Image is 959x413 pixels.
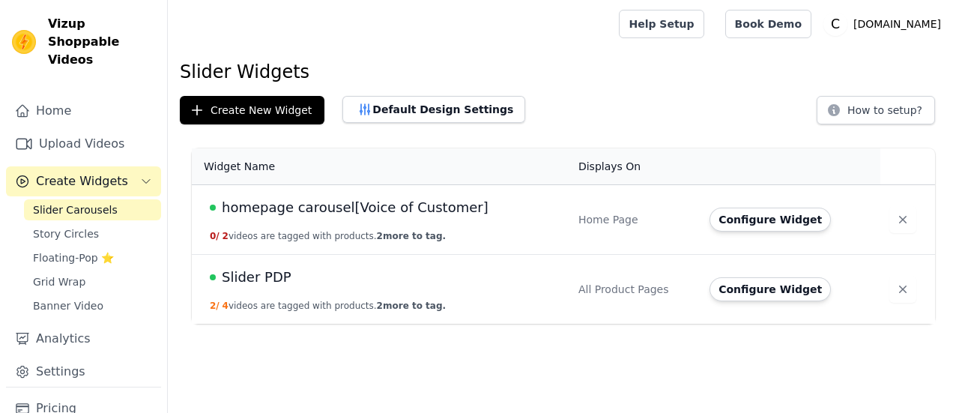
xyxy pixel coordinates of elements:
p: [DOMAIN_NAME] [847,10,947,37]
a: Analytics [6,324,161,354]
button: Create New Widget [180,96,324,124]
a: Home [6,96,161,126]
span: Slider Carousels [33,202,118,217]
span: Slider PDP [222,267,291,288]
button: C [DOMAIN_NAME] [823,10,947,37]
span: Live Published [210,274,216,280]
button: Default Design Settings [342,96,525,123]
span: homepage carousel[Voice of Customer] [222,197,488,218]
span: 2 [223,231,229,241]
a: Grid Wrap [24,271,161,292]
span: Banner Video [33,298,103,313]
span: Live Published [210,205,216,211]
button: 0/ 2videos are tagged with products.2more to tag. [210,230,446,242]
a: Floating-Pop ⭐ [24,247,161,268]
span: Create Widgets [36,172,128,190]
span: 2 more to tag. [377,301,446,311]
h1: Slider Widgets [180,60,947,84]
span: 2 more to tag. [377,231,446,241]
a: Settings [6,357,161,387]
span: Grid Wrap [33,274,85,289]
th: Widget Name [192,148,569,185]
a: Story Circles [24,223,161,244]
button: Delete widget [889,276,916,303]
th: Displays On [569,148,701,185]
button: Configure Widget [710,208,831,232]
span: 4 [223,301,229,311]
span: 2 / [210,301,220,311]
button: Create Widgets [6,166,161,196]
a: How to setup? [817,106,935,121]
div: All Product Pages [578,282,692,297]
a: Help Setup [619,10,704,38]
button: 2/ 4videos are tagged with products.2more to tag. [210,300,446,312]
img: Vizup [12,30,36,54]
span: Vizup Shoppable Videos [48,15,155,69]
button: Delete widget [889,206,916,233]
span: Floating-Pop ⭐ [33,250,114,265]
span: Story Circles [33,226,99,241]
div: Home Page [578,212,692,227]
button: How to setup? [817,96,935,124]
a: Slider Carousels [24,199,161,220]
a: Banner Video [24,295,161,316]
span: 0 / [210,231,220,241]
text: C [831,16,840,31]
a: Upload Videos [6,129,161,159]
button: Configure Widget [710,277,831,301]
a: Book Demo [725,10,811,38]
